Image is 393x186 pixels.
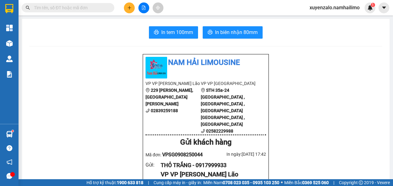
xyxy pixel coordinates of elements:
span: phone [146,108,150,113]
span: environment [146,88,150,92]
span: 1 [372,3,374,7]
img: warehouse-icon [6,131,13,137]
button: aim [153,2,163,13]
span: Hỗ trợ kỹ thuật: [87,179,143,186]
li: VP VP [PERSON_NAME] Lão [146,80,201,87]
strong: 0369 525 060 [302,180,329,185]
span: environment [201,88,205,92]
span: | [333,179,334,186]
input: Tìm tên, số ĐT hoặc mã đơn [34,4,107,11]
li: Nam Hải Limousine [146,57,266,69]
span: Miền Nam [203,179,279,186]
strong: 0708 023 035 - 0935 103 250 [223,180,279,185]
div: Mã đơn: [146,151,206,159]
span: caret-down [381,5,387,11]
span: printer [208,30,213,36]
span: printer [154,30,159,36]
span: | [148,179,149,186]
span: In tem 100mm [161,28,193,36]
div: THỎ TRẮNG - 0917999933 [161,161,261,170]
img: warehouse-icon [6,40,13,47]
div: Gửi : [146,161,161,169]
span: file-add [142,6,146,10]
span: VPSG0908250044 [162,152,203,158]
span: aim [156,6,160,10]
span: search [26,6,30,10]
b: STH 35a-24 [GEOGRAPHIC_DATA] , [GEOGRAPHIC_DATA] , [GEOGRAPHIC_DATA] [GEOGRAPHIC_DATA] , [GEOGRAP... [201,88,245,127]
li: VP VP [GEOGRAPHIC_DATA] [201,80,256,87]
sup: 1 [371,3,375,7]
span: xuyenzalo.namhailimo [305,4,365,11]
span: In biên nhận 80mm [215,28,258,36]
span: message [6,173,12,179]
button: caret-down [378,2,389,13]
img: solution-icon [6,71,13,78]
span: Cung cấp máy in - giấy in: [154,179,202,186]
span: ⚪️ [281,181,283,184]
strong: 1900 633 818 [117,180,143,185]
div: In ngày: [DATE] 17:42 [206,151,266,158]
div: VP VP [PERSON_NAME] Lão [161,170,261,179]
span: plus [127,6,132,10]
img: warehouse-icon [6,56,13,62]
b: 02839259188 [151,108,178,113]
button: printerIn tem 100mm [149,26,198,39]
img: icon-new-feature [367,5,373,11]
span: notification [6,159,12,165]
b: 02582229988 [206,129,233,133]
img: dashboard-icon [6,25,13,31]
span: Miền Bắc [284,179,329,186]
span: phone [201,129,205,133]
img: logo.jpg [146,57,167,78]
button: file-add [138,2,149,13]
span: question-circle [6,145,12,151]
b: 229 [PERSON_NAME], [GEOGRAPHIC_DATA][PERSON_NAME] [146,88,193,106]
button: printerIn biên nhận 80mm [203,26,263,39]
button: plus [124,2,135,13]
img: logo-vxr [5,4,13,13]
sup: 1 [12,130,14,132]
span: copyright [359,180,363,185]
div: Gửi khách hàng [146,137,266,148]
